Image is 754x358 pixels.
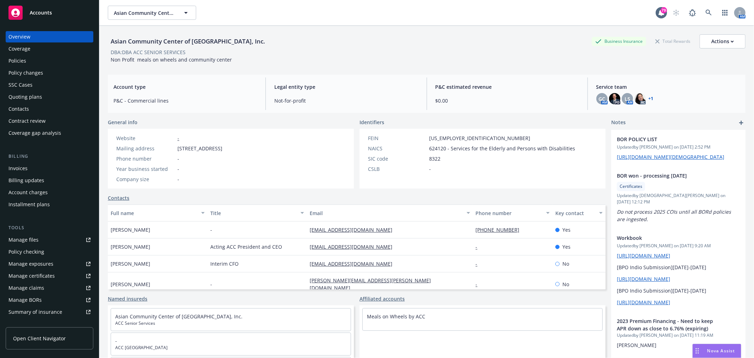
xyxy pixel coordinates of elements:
a: Coverage [6,43,93,54]
div: Phone number [476,209,542,217]
span: Interim CFO [210,260,239,267]
a: Accounts [6,3,93,23]
button: Phone number [473,204,553,221]
p: [BPO Indio Submission][DATE]-[DATE] [617,287,740,294]
a: Manage BORs [6,294,93,306]
div: Company size [116,175,175,183]
span: Open Client Navigator [13,335,66,342]
a: - [115,337,117,344]
span: 8322 [429,155,440,162]
a: Manage exposures [6,258,93,270]
span: Workbook [617,234,721,242]
a: [EMAIL_ADDRESS][DOMAIN_NAME] [310,260,398,267]
div: BOR won - processing [DATE]CertificatesUpdatedby [DEMOGRAPHIC_DATA][PERSON_NAME] on [DATE] 12:12 ... [611,166,746,229]
button: Email [307,204,473,221]
a: SSC Cases [6,79,93,91]
a: Contract review [6,115,93,127]
div: Total Rewards [652,37,694,46]
div: Policy checking [8,246,44,258]
span: Notes [611,119,626,127]
span: 2023 Premium Financing - Need to keep APR down as close to 6.76% (expiring) [617,317,721,332]
div: Website [116,134,175,142]
div: WorkbookUpdatedby [PERSON_NAME] on [DATE] 9:20 AM[URL][DOMAIN_NAME][BPO Indio Submission][DATE]-[... [611,229,746,312]
span: [US_EMPLOYER_IDENTIFICATION_NUMBER] [429,134,530,142]
a: [PERSON_NAME][EMAIL_ADDRESS][PERSON_NAME][DOMAIN_NAME] [310,277,431,291]
a: Start snowing [669,6,683,20]
span: Certificates [620,183,642,190]
span: Acting ACC President and CEO [210,243,282,250]
div: Policies [8,55,26,67]
span: - [177,165,179,173]
div: Mailing address [116,145,175,152]
img: photo [635,93,646,104]
div: Business Insurance [592,37,646,46]
span: $0.00 [436,97,579,104]
span: BOR won - processing [DATE] [617,172,721,179]
span: ACC Senior Services [115,320,346,327]
span: ACC [GEOGRAPHIC_DATA] [115,345,346,351]
a: [URL][DOMAIN_NAME][DEMOGRAPHIC_DATA] [617,154,724,160]
div: Manage BORs [8,294,42,306]
a: Asian Community Center of [GEOGRAPHIC_DATA], Inc. [115,313,242,320]
button: Title [208,204,307,221]
div: Tools [6,224,93,231]
div: SSC Cases [8,79,33,91]
a: Contacts [6,103,93,115]
div: Quoting plans [8,91,42,103]
span: Nova Assist [707,348,735,354]
a: Overview [6,31,93,42]
span: - [210,226,212,233]
div: Invoices [8,163,28,174]
div: Account charges [8,187,48,198]
button: Key contact [553,204,606,221]
img: photo [609,93,620,104]
div: Drag to move [693,344,702,358]
span: GC [598,95,605,103]
div: 2023 Premium Financing - Need to keep APR down as close to 6.76% (expiring)Updatedby [PERSON_NAME... [611,312,746,354]
span: [PERSON_NAME] [111,260,150,267]
span: Account type [113,83,257,91]
span: No [562,260,569,267]
span: Not-for-profit [274,97,418,104]
button: Actions [700,34,746,48]
a: Manage files [6,234,93,246]
span: 624120 - Services for the Elderly and Persons with Disabilities [429,145,575,152]
a: [URL][DOMAIN_NAME] [617,276,670,282]
div: Billing updates [8,175,44,186]
div: Installment plans [8,199,50,210]
div: 79 [661,7,667,13]
span: Updated by [PERSON_NAME] on [DATE] 2:52 PM [617,144,740,150]
div: CSLB [368,165,426,173]
div: Contacts [8,103,29,115]
a: Switch app [718,6,732,20]
a: [URL][DOMAIN_NAME] [617,299,670,306]
div: Coverage gap analysis [8,127,61,139]
a: add [737,119,746,127]
div: SIC code [368,155,426,162]
a: Coverage gap analysis [6,127,93,139]
button: Nova Assist [692,344,741,358]
span: [STREET_ADDRESS] [177,145,222,152]
span: [PERSON_NAME] [111,243,150,250]
a: Account charges [6,187,93,198]
div: Email [310,209,462,217]
span: [PERSON_NAME] [617,342,656,348]
span: Updated by [PERSON_NAME] on [DATE] 9:20 AM [617,243,740,249]
div: Actions [711,35,734,48]
div: Phone number [116,155,175,162]
a: Meals on Wheels by ACC [367,313,425,320]
span: Yes [562,226,571,233]
em: Do not process 2025 COIs until all BORd policies are ingested. [617,208,732,223]
span: Service team [596,83,740,91]
span: Yes [562,243,571,250]
div: Manage files [8,234,39,246]
span: BOR POLICY LIST [617,135,721,143]
span: Updated by [DEMOGRAPHIC_DATA][PERSON_NAME] on [DATE] 12:12 PM [617,192,740,205]
div: Coverage [8,43,30,54]
a: Summary of insurance [6,306,93,318]
a: Invoices [6,163,93,174]
span: - [177,175,179,183]
a: Affiliated accounts [360,295,405,302]
div: Full name [111,209,197,217]
a: [EMAIL_ADDRESS][DOMAIN_NAME] [310,243,398,250]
